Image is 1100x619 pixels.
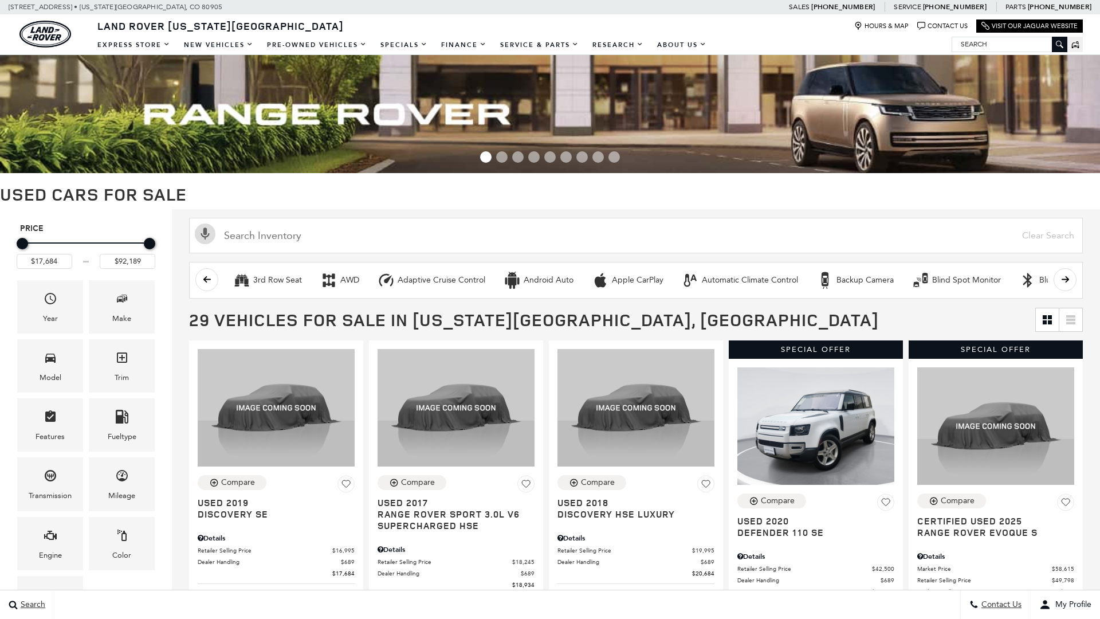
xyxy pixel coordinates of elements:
button: Save Vehicle [697,475,714,497]
span: Dealer Handling [917,587,1060,596]
div: Model [40,371,61,384]
img: 2020 Land Rover Defender 110 SE [737,367,894,485]
div: Automatic Climate Control [682,272,699,289]
button: Android AutoAndroid Auto [497,268,580,292]
span: $49,798 [1052,576,1074,585]
img: 2025 Land Rover Range Rover Evoque S [917,367,1074,485]
div: Compare [941,496,975,506]
span: Retailer Selling Price [557,546,692,555]
a: $43,189 [737,587,894,596]
span: Go to slide 8 [592,151,604,163]
span: Go to slide 4 [528,151,540,163]
span: Service [894,3,921,11]
span: 29 Vehicles for Sale in [US_STATE][GEOGRAPHIC_DATA], [GEOGRAPHIC_DATA] [189,308,879,331]
div: Compare [221,477,255,488]
div: Blind Spot Monitor [932,275,1001,285]
a: [PHONE_NUMBER] [1028,2,1091,11]
a: Dealer Handling $689 [378,569,535,578]
button: scroll right [1054,268,1077,291]
input: Minimum [17,254,72,269]
div: AWD [340,275,359,285]
div: TrimTrim [89,339,155,393]
span: Used 2020 [737,515,886,527]
div: MileageMileage [89,457,155,511]
a: Land Rover [US_STATE][GEOGRAPHIC_DATA] [91,19,351,33]
span: Go to slide 5 [544,151,556,163]
a: New Vehicles [177,35,260,55]
a: [PHONE_NUMBER] [811,2,875,11]
span: Dealer Handling [198,558,341,566]
div: Bluetooth [1019,272,1036,289]
a: Dealer Handling $689 [917,587,1074,596]
div: Price [17,234,155,269]
div: MakeMake [89,280,155,334]
button: Apple CarPlayApple CarPlay [586,268,670,292]
span: Year [44,289,57,312]
span: Go to slide 7 [576,151,588,163]
svg: Click to toggle on voice search [195,224,215,244]
span: Market Price [917,565,1052,573]
div: AWD [320,272,337,289]
span: Defender 110 SE [737,527,886,538]
div: FueltypeFueltype [89,398,155,452]
span: $19,995 [692,546,714,555]
span: Trim [115,348,129,371]
span: Retailer Selling Price [378,558,512,566]
div: Automatic Climate Control [702,275,798,285]
span: $18,245 [512,558,535,566]
a: Used 2017Range Rover Sport 3.0L V6 Supercharged HSE [378,497,535,531]
a: Visit Our Jaguar Website [981,22,1078,30]
div: Trim [115,371,129,384]
button: Backup CameraBackup Camera [810,268,900,292]
div: Maximum Price [144,238,155,249]
span: Mileage [115,466,129,489]
div: ColorColor [89,517,155,570]
button: Save Vehicle [337,475,355,497]
div: Year [43,312,58,325]
span: Retailer Selling Price [737,565,872,573]
a: land-rover [19,21,71,48]
span: Model [44,348,57,371]
a: Contact Us [917,22,968,30]
button: AWDAWD [314,268,366,292]
a: Used 2018Discovery HSE Luxury [557,497,714,520]
a: Specials [374,35,434,55]
a: Used 2019Discovery SE [198,497,355,520]
button: BluetoothBluetooth [1013,268,1081,292]
span: $689 [701,558,714,566]
span: Go to slide 9 [608,151,620,163]
div: Features [36,430,65,443]
div: Pricing Details - Range Rover Sport 3.0L V6 Supercharged HSE [378,544,535,555]
span: Used 2017 [378,497,526,508]
div: Special Offer [729,340,903,359]
span: Dealer Handling [737,576,881,585]
button: Compare Vehicle [198,475,266,490]
button: Compare Vehicle [557,475,626,490]
a: Service & Parts [493,35,586,55]
span: Dealer Handling [378,569,521,578]
span: Discovery SE [198,508,346,520]
div: Android Auto [524,275,573,285]
a: Market Price $58,615 [917,565,1074,573]
div: Apple CarPlay [612,275,663,285]
span: Sales [789,3,810,11]
span: Land Rover [US_STATE][GEOGRAPHIC_DATA] [97,19,344,33]
span: $689 [881,576,894,585]
img: 2018 Land Rover Discovery HSE Luxury [557,349,714,467]
span: $43,189 [872,587,894,596]
span: $689 [521,569,535,578]
button: Blind Spot MonitorBlind Spot Monitor [906,268,1007,292]
button: Save Vehicle [877,493,894,515]
div: FeaturesFeatures [17,398,83,452]
a: Dealer Handling $689 [737,576,894,585]
span: Go to slide 1 [480,151,492,163]
div: ModelModel [17,339,83,393]
span: Retailer Selling Price [198,546,332,555]
nav: Main Navigation [91,35,713,55]
a: About Us [650,35,713,55]
div: Apple CarPlay [592,272,609,289]
span: Dealer Handling [557,558,701,566]
span: Bodystyle [44,585,57,608]
span: Go to slide 2 [496,151,508,163]
div: TransmissionTransmission [17,457,83,511]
